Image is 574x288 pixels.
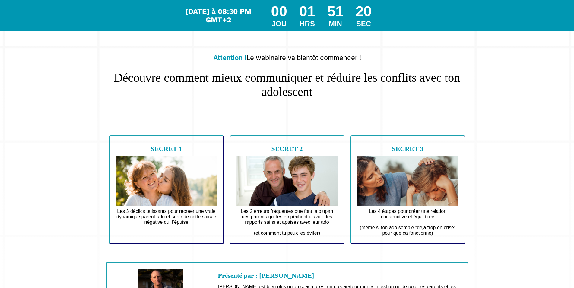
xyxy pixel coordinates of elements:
[186,7,251,24] span: [DATE] à 08:30 PM GMT+2
[151,145,182,153] b: SECRET 1
[236,156,338,206] img: 774e71fe38cd43451293438b60a23fce_Design_sans_titre_1.jpg
[327,20,343,28] div: MIN
[299,20,315,28] div: HRS
[357,207,458,237] text: Les 4 étapes pour créer une relation constructive et équilibrée (même si ton ado semble “déjà tro...
[392,145,423,153] b: SECRET 3
[356,20,372,28] div: SEC
[213,54,246,62] b: Attention !
[106,51,468,65] h2: Le webinaire va bientôt commencer !
[271,145,303,153] b: SECRET 2
[236,207,338,237] text: Les 2 erreurs fréquentes que font la plupart des parents qui les empêchent d’avoir des rapports s...
[357,156,458,206] img: 6e5ea48f4dd0521e46c6277ff4d310bb_Design_sans_titre_5.jpg
[184,7,253,24] div: Le webinar commence dans...
[299,3,315,20] div: 01
[106,65,468,99] h1: Découvre comment mieux communiquer et réduire les conflits avec ton adolescent
[356,3,372,20] div: 20
[116,156,217,206] img: d70f9ede54261afe2763371d391305a3_Design_sans_titre_4.jpg
[327,3,343,20] div: 51
[271,3,287,20] div: 00
[218,272,314,279] b: Présenté par : [PERSON_NAME]
[116,207,217,232] text: Les 3 déclics puissants pour recréer une vraie dynamique parent-ado et sortir de cette spirale né...
[271,20,287,28] div: JOU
